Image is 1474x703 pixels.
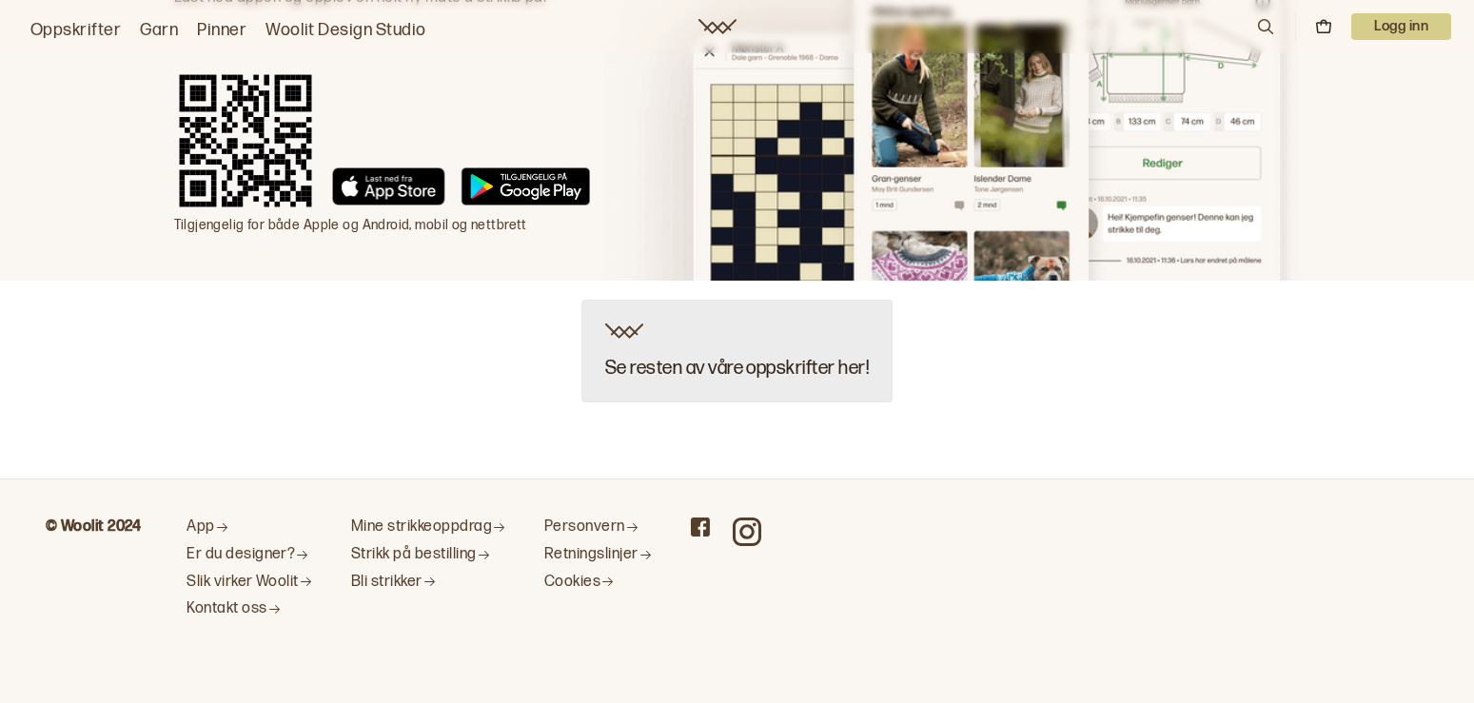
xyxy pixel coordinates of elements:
a: Garn [140,17,178,44]
a: App [187,517,313,537]
h3: Se resten av våre oppskrifter her! [605,358,869,379]
a: Personvern [544,517,653,537]
a: Er du designer? [187,545,313,565]
a: Woolit on Instagram [733,517,761,546]
a: Woolit [698,19,737,34]
img: App Store [332,167,446,205]
a: Pinner [197,17,246,44]
a: Oppskrifter [30,17,121,44]
a: Slik virker Woolit [187,573,313,593]
a: Bli strikker [351,573,506,593]
button: User dropdown [1351,13,1451,40]
a: App Store [332,167,446,212]
p: Tilgjengelig for både Apple og Android, mobil og nettbrett [174,216,590,235]
a: Woolit on Facebook [691,517,710,537]
a: Mine strikkeoppdrag [351,517,506,537]
p: Logg inn [1351,13,1451,40]
img: Google Play [461,167,589,205]
a: Woolit Design Studio [265,17,426,44]
a: Retningslinjer [544,545,653,565]
a: Google Play [461,167,589,212]
a: Strikk på bestilling [351,545,506,565]
b: © Woolit 2024 [46,517,141,536]
a: Kontakt oss [187,599,313,619]
a: Cookies [544,573,653,593]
